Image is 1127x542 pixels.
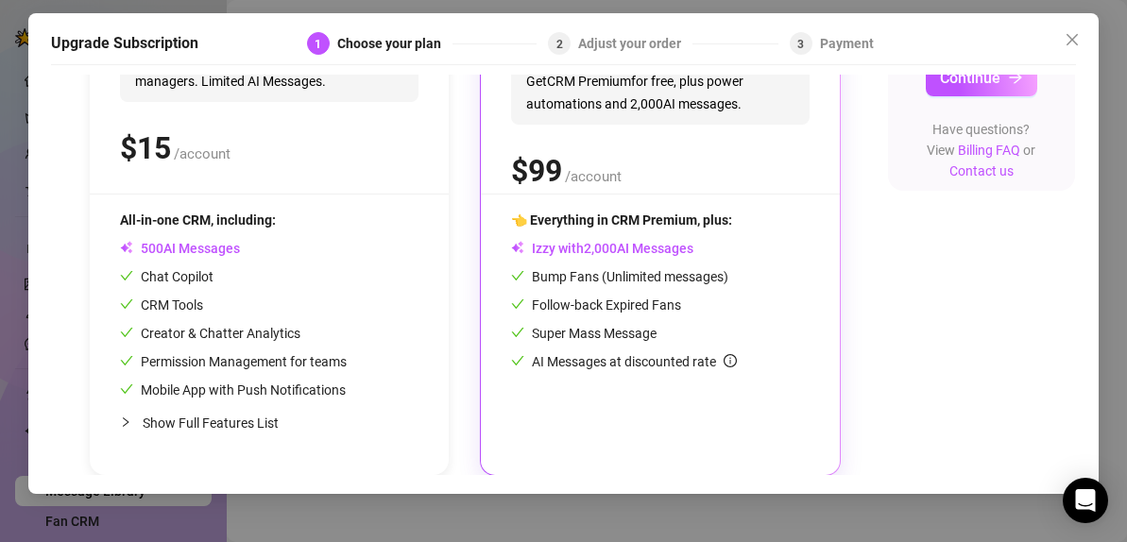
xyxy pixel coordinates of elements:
[927,122,1035,178] span: Have questions? View or
[1065,32,1080,47] span: close
[143,415,279,431] span: Show Full Features List
[120,269,133,282] span: check
[511,241,693,256] span: Izzy with AI Messages
[511,212,732,228] span: 👈 Everything in CRM Premium, plus:
[120,326,133,339] span: check
[556,38,563,51] span: 2
[940,69,1000,87] span: Continue
[511,297,524,311] span: check
[511,297,681,313] span: Follow-back Expired Fans
[120,269,213,284] span: Chat Copilot
[120,297,133,311] span: check
[511,326,524,339] span: check
[120,130,171,166] span: $
[120,241,240,256] span: AI Messages
[820,32,874,55] div: Payment
[958,143,1020,158] a: Billing FAQ
[1057,25,1087,55] button: Close
[797,38,804,51] span: 3
[511,354,524,367] span: check
[511,269,728,284] span: Bump Fans (Unlimited messages)
[120,416,131,428] span: collapsed
[120,354,133,367] span: check
[120,297,203,313] span: CRM Tools
[511,269,524,282] span: check
[315,38,321,51] span: 1
[1057,32,1087,47] span: Close
[1008,70,1023,85] span: arrow-right
[1063,478,1108,523] div: Open Intercom Messenger
[120,326,300,341] span: Creator & Chatter Analytics
[724,354,737,367] span: info-circle
[120,354,347,369] span: Permission Management for teams
[926,59,1037,96] button: Continuearrow-right
[337,32,453,55] div: Choose your plan
[511,326,657,341] span: Super Mass Message
[511,153,562,189] span: $
[174,145,231,162] span: /account
[51,32,198,55] h5: Upgrade Subscription
[565,168,622,185] span: /account
[120,382,346,398] span: Mobile App with Push Notifications
[532,354,737,369] span: AI Messages at discounted rate
[120,212,276,228] span: All-in-one CRM, including:
[578,32,692,55] div: Adjust your order
[120,382,133,396] span: check
[120,400,418,445] div: Show Full Features List
[949,163,1014,178] a: Contact us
